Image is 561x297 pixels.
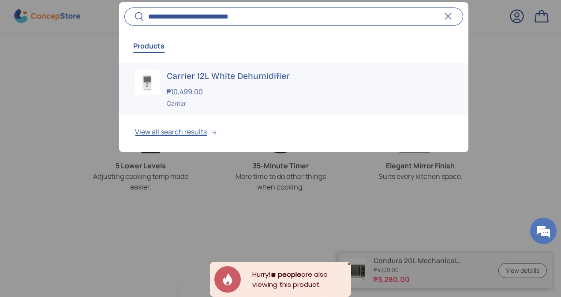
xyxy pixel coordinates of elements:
[4,201,168,232] textarea: Type your message and hit 'Enter'
[135,70,160,95] img: carrier-dehumidifier-12-liter-full-view-concepstore
[167,87,205,97] strong: ₱10,499.00
[347,262,351,266] div: Close
[119,115,468,152] button: View all search results
[167,70,452,82] h3: Carrier 12L White Dehumidifier
[46,49,148,61] div: Chat with us now
[119,63,468,115] a: carrier-dehumidifier-12-liter-full-view-concepstore Carrier 12L White Dehumidifier ₱10,499.00 Car...
[133,36,165,56] button: Products
[145,4,166,26] div: Minimize live chat window
[51,91,122,180] span: We're online!
[167,99,452,108] div: Carrier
